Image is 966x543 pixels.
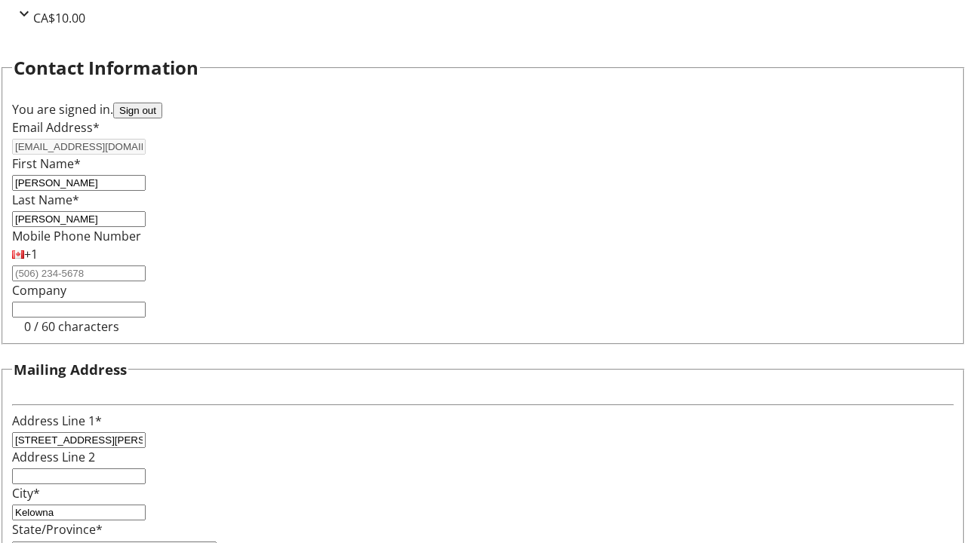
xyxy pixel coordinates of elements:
[12,485,40,502] label: City*
[12,155,81,172] label: First Name*
[12,100,954,118] div: You are signed in.
[12,449,95,465] label: Address Line 2
[24,318,119,335] tr-character-limit: 0 / 60 characters
[12,521,103,538] label: State/Province*
[12,505,146,520] input: City
[12,228,141,244] label: Mobile Phone Number
[12,192,79,208] label: Last Name*
[14,54,198,81] h2: Contact Information
[12,432,146,448] input: Address
[12,265,146,281] input: (506) 234-5678
[12,282,66,299] label: Company
[12,119,100,136] label: Email Address*
[12,413,102,429] label: Address Line 1*
[113,103,162,118] button: Sign out
[33,10,85,26] span: CA$10.00
[14,359,127,380] h3: Mailing Address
